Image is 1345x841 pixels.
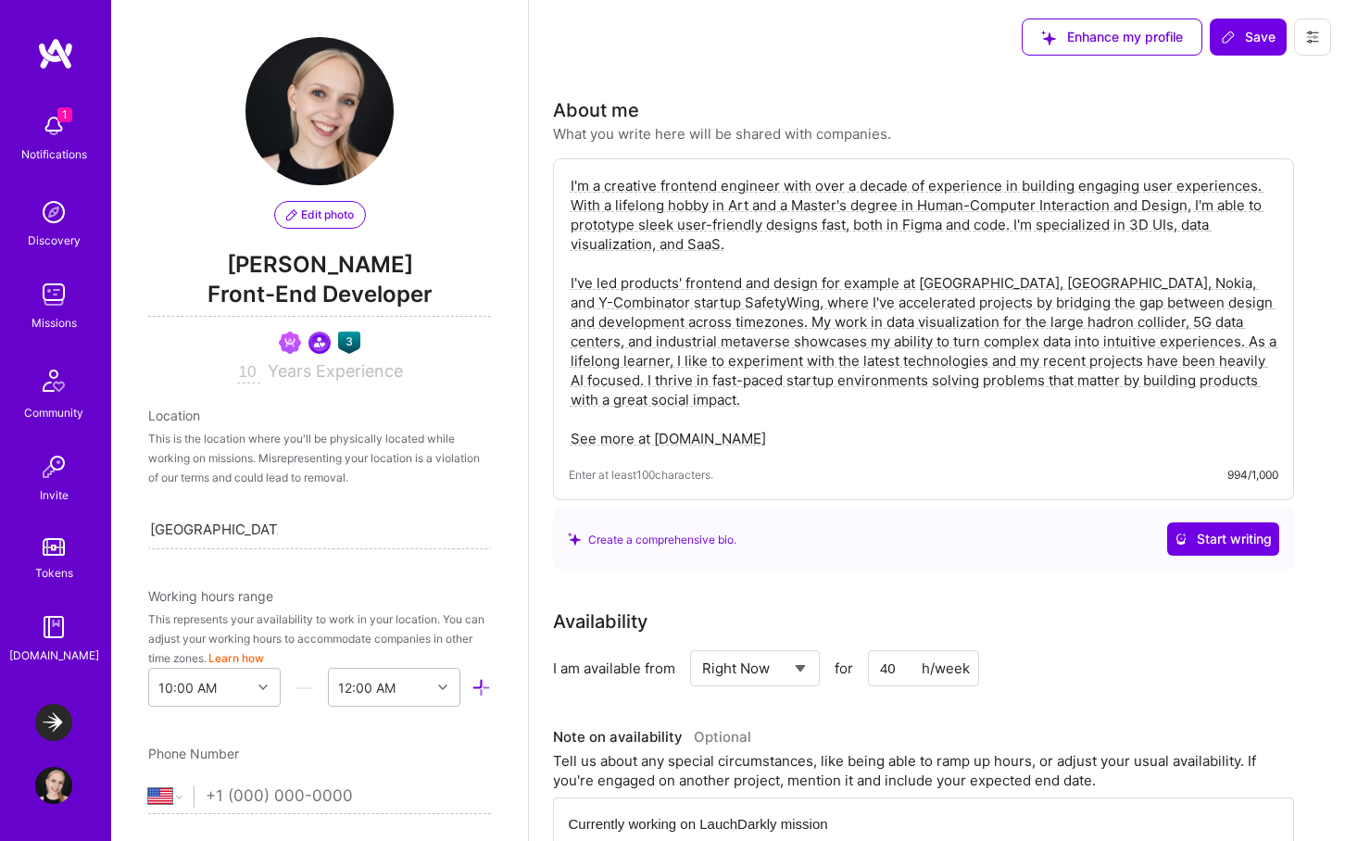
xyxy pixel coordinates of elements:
[9,646,99,665] div: [DOMAIN_NAME]
[35,276,72,313] img: teamwork
[286,209,297,220] i: icon PencilPurple
[43,538,65,556] img: tokens
[1167,522,1279,556] button: Start writing
[57,107,72,122] span: 1
[1175,530,1272,548] span: Start writing
[208,648,264,668] button: Learn how
[35,704,72,741] img: LaunchDarkly: Experimentation Delivery Team
[268,361,403,381] span: Years Experience
[694,728,751,746] span: Optional
[1041,31,1056,45] i: icon SuggestedTeams
[553,124,891,144] div: What you write here will be shared with companies.
[237,361,260,383] input: XX
[148,251,491,279] span: [PERSON_NAME]
[279,332,301,354] img: Been on Mission
[553,751,1294,790] div: Tell us about any special circumstances, like being able to ramp up hours, or adjust your usual a...
[148,609,491,668] div: This represents your availability to work in your location. You can adjust your working hours to ...
[1210,19,1287,56] button: Save
[553,659,675,678] div: I am available from
[295,678,314,697] i: icon HorizontalInLineDivider
[1022,19,1202,56] button: Enhance my profile
[206,770,491,823] input: +1 (000) 000-0000
[35,107,72,144] img: bell
[31,704,77,741] a: LaunchDarkly: Experimentation Delivery Team
[553,96,639,124] div: About me
[553,608,647,635] div: Availability
[35,448,72,485] img: Invite
[35,194,72,231] img: discovery
[31,767,77,804] a: User Avatar
[258,683,268,692] i: icon Chevron
[148,588,273,604] span: Working hours range
[24,403,83,422] div: Community
[568,530,736,549] div: Create a comprehensive bio.
[835,659,853,678] span: for
[922,659,970,678] div: h/week
[158,678,217,697] div: 10:00 AM
[1041,28,1183,46] span: Enhance my profile
[31,313,77,333] div: Missions
[35,609,72,646] img: guide book
[245,37,394,185] img: User Avatar
[21,144,87,164] div: Notifications
[148,429,491,487] div: This is the location where you'll be physically located while working on missions. Misrepresentin...
[274,201,366,229] button: Edit photo
[35,563,73,583] div: Tokens
[28,231,81,250] div: Discovery
[868,650,979,686] input: XX
[148,279,491,317] span: Front-End Developer
[40,485,69,505] div: Invite
[1175,533,1188,546] i: icon CrystalBallWhite
[1221,28,1276,46] span: Save
[37,37,74,70] img: logo
[438,683,447,692] i: icon Chevron
[338,678,396,697] div: 12:00 AM
[569,174,1278,450] textarea: I'm a creative frontend engineer with over a decade of experience in building engaging user exper...
[569,465,713,484] span: Enter at least 100 characters.
[148,746,239,761] span: Phone Number
[286,207,354,223] span: Edit photo
[553,723,751,751] div: Note on availability
[148,406,491,425] div: Location
[308,332,331,354] img: Community leader
[1227,465,1278,484] div: 994/1,000
[35,767,72,804] img: User Avatar
[31,358,76,403] img: Community
[568,533,581,546] i: icon SuggestedTeams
